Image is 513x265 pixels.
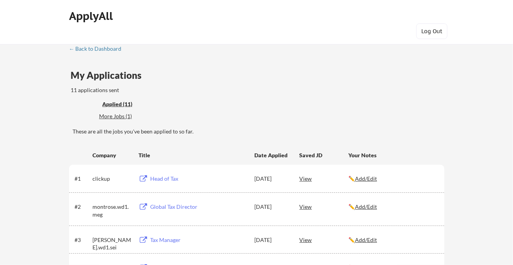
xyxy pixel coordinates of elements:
[150,203,247,211] div: Global Tax Director
[416,23,447,39] button: Log Out
[138,151,247,159] div: Title
[348,151,437,159] div: Your Notes
[348,236,437,244] div: ✏️
[348,203,437,211] div: ✏️
[75,203,90,211] div: #2
[299,199,348,213] div: View
[92,236,131,251] div: [PERSON_NAME].wd1.sei
[99,112,156,121] div: These are job applications we think you'd be a good fit for, but couldn't apply you to automatica...
[355,237,377,243] u: Add/Edit
[102,100,153,108] div: Applied (11)
[150,175,247,183] div: Head of Tax
[150,236,247,244] div: Tax Manager
[254,203,289,211] div: [DATE]
[93,151,132,159] div: Company
[92,203,131,218] div: montrose.wd1.meg
[75,236,90,244] div: #3
[348,175,437,183] div: ✏️
[299,148,348,162] div: Saved JD
[92,175,131,183] div: clickup
[102,100,153,108] div: These are all the jobs you've been applied to so far.
[99,112,156,120] div: More Jobs (1)
[355,175,377,182] u: Add/Edit
[69,46,128,52] div: ← Back to Dashboard
[73,128,445,135] div: These are all the jobs you've been applied to so far.
[299,233,348,247] div: View
[75,175,90,183] div: #1
[254,151,289,159] div: Date Applied
[254,175,289,183] div: [DATE]
[254,236,289,244] div: [DATE]
[299,171,348,185] div: View
[71,86,222,94] div: 11 applications sent
[355,203,377,210] u: Add/Edit
[71,71,148,80] div: My Applications
[69,9,115,23] div: ApplyAll
[69,46,128,53] a: ← Back to Dashboard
